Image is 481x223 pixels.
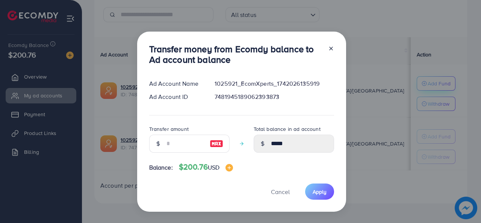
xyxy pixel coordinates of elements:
img: image [210,139,223,148]
div: Ad Account Name [143,79,209,88]
span: USD [208,163,219,171]
label: Transfer amount [149,125,189,133]
button: Apply [305,184,334,200]
button: Cancel [262,184,299,200]
label: Total balance in ad account [254,125,321,133]
span: Apply [313,188,327,196]
div: Ad Account ID [143,93,209,101]
h3: Transfer money from Ecomdy balance to Ad account balance [149,44,322,65]
span: Cancel [271,188,290,196]
div: 7481945189062393873 [209,93,340,101]
span: Balance: [149,163,173,172]
div: 1025921_EcomXperts_1742026135919 [209,79,340,88]
img: image [225,164,233,171]
h4: $200.76 [179,162,233,172]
